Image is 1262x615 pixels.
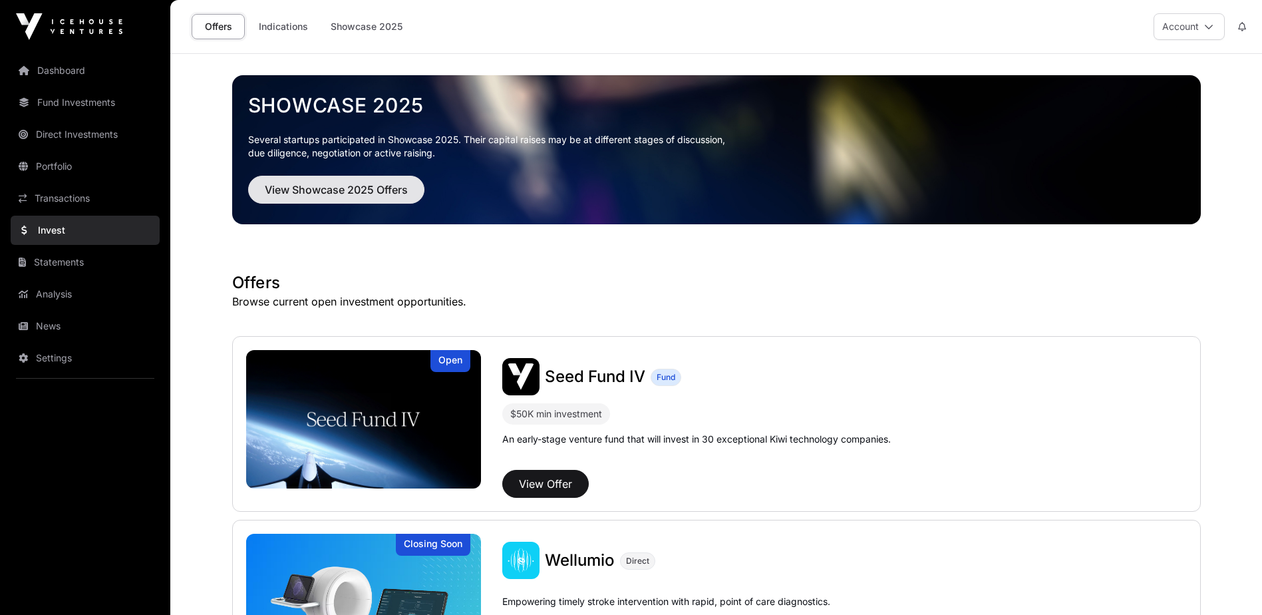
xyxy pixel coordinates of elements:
div: $50K min investment [510,406,602,422]
a: Portfolio [11,152,160,181]
span: Seed Fund IV [545,367,645,386]
h1: Offers [232,272,1201,294]
div: Closing Soon [396,534,470,556]
a: Fund Investments [11,88,160,117]
a: Indications [250,14,317,39]
img: Showcase 2025 [232,75,1201,224]
a: Direct Investments [11,120,160,149]
img: Wellumio [502,542,540,579]
a: Dashboard [11,56,160,85]
span: Fund [657,372,675,383]
a: Showcase 2025 [322,14,411,39]
a: Showcase 2025 [248,93,1185,117]
a: Seed Fund IV [545,366,645,387]
a: Settings [11,343,160,373]
button: View Offer [502,470,589,498]
a: Statements [11,248,160,277]
iframe: Chat Widget [1195,551,1262,615]
p: Browse current open investment opportunities. [232,294,1201,309]
a: News [11,311,160,341]
a: Transactions [11,184,160,213]
p: An early-stage venture fund that will invest in 30 exceptional Kiwi technology companies. [502,433,891,446]
a: Offers [192,14,245,39]
button: View Showcase 2025 Offers [248,176,424,204]
div: Open [430,350,470,372]
span: Wellumio [545,550,615,570]
img: Seed Fund IV [502,358,540,395]
p: Several startups participated in Showcase 2025. Their capital raises may be at different stages o... [248,133,1185,160]
img: Seed Fund IV [246,350,482,489]
a: Seed Fund IVOpen [246,350,482,489]
button: Account [1154,13,1225,40]
img: Icehouse Ventures Logo [16,13,122,40]
a: View Showcase 2025 Offers [248,189,424,202]
span: View Showcase 2025 Offers [265,182,408,198]
div: $50K min investment [502,403,610,425]
a: Analysis [11,280,160,309]
span: Direct [626,556,649,566]
a: Wellumio [545,550,615,571]
a: Invest [11,216,160,245]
